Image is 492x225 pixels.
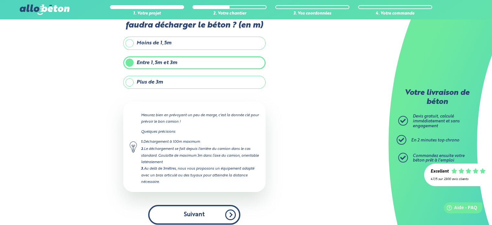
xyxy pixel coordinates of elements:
p: Votre livraison de béton [400,89,474,107]
button: Suivant [148,205,240,225]
div: Déchargement à 100m maximum [141,139,259,145]
div: 2. Votre chantier [192,11,267,16]
label: Entre 1,5m et 3m [123,56,266,69]
label: Moins de 1,5m [123,37,266,50]
div: 4.7/5 sur 2300 avis clients [431,177,486,181]
div: 3. Vos coordonnées [275,11,349,16]
div: Excellent [431,169,449,174]
span: En 2 minutes top chrono [411,138,459,142]
div: 4. Votre commande [358,11,432,16]
img: allobéton [20,5,70,15]
strong: 1. [141,140,143,144]
p: Quelques précisions [141,129,259,135]
strong: 3. [141,167,144,171]
span: Commandez ensuite votre béton prêt à l'emploi [413,154,465,163]
iframe: Help widget launcher [434,200,485,218]
label: Plus de 3m [123,76,266,89]
strong: 2. [141,147,144,151]
div: 1. Votre projet [110,11,184,16]
span: Devis gratuit, calculé immédiatement et sans engagement [413,114,460,128]
p: Mesurez bien en prévoyant un peu de marge, c'est la donnée clé pour prévoir le bon camion ! [141,112,259,125]
div: Le déchargement se fait depuis l'arrière du camion dans le cas standard. Goulotte de maximum 3m d... [141,146,259,165]
div: Au delà de 3mètres, nous vous proposons un équipement adapté avec un bras articulé ou des tuyaux ... [141,165,259,185]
